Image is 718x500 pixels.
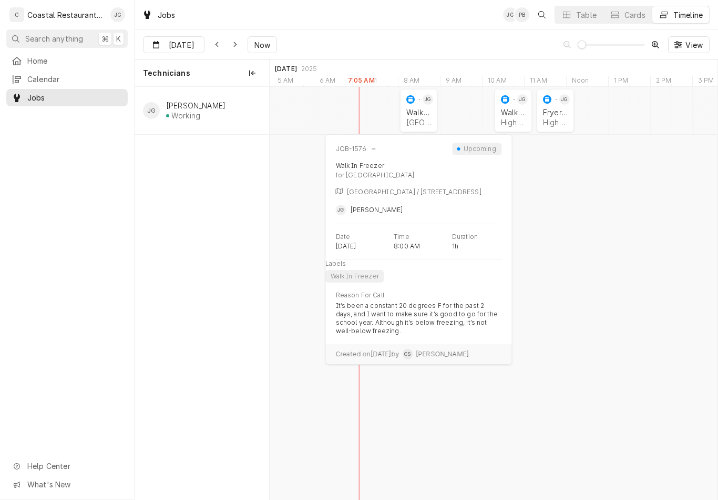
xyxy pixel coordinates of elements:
div: Table [576,9,597,21]
div: 8 AM [398,76,425,88]
button: View [668,36,710,53]
div: Coastal Restaurant Repair [27,9,105,21]
div: 6 AM [314,76,341,88]
span: Technicians [143,68,190,78]
div: 11 AM [524,76,552,88]
span: Help Center [27,461,121,472]
div: James Gatton's Avatar [423,94,433,105]
div: C [9,7,24,22]
span: Search anything [25,33,83,44]
span: Calendar [27,74,122,85]
div: JG [336,205,346,215]
div: [PERSON_NAME] [166,101,225,110]
label: 7:05 AM [348,76,375,85]
div: Walk In Freezer [406,108,431,117]
span: Created on [DATE] by [336,350,399,358]
div: PB [515,7,529,22]
button: Open search [534,6,550,23]
div: [GEOGRAPHIC_DATA] | [GEOGRAPHIC_DATA], 19963 [406,118,431,127]
div: for [GEOGRAPHIC_DATA] [336,171,502,179]
div: James Gatton's Avatar [503,7,518,22]
p: 1h [452,242,458,251]
a: Go to Help Center [6,457,128,475]
div: left [135,87,269,500]
div: 2025 [301,65,317,73]
p: Date [336,233,351,241]
span: What's New [27,479,121,490]
span: [PERSON_NAME] [416,350,468,358]
p: Reason For Call [336,291,384,299]
div: Fryer Repair [543,108,568,117]
div: normal [270,87,717,500]
span: ⌘ [101,33,109,44]
p: Labels [325,259,346,268]
div: JOB-1576 [336,145,366,153]
div: Cards [624,9,645,21]
div: Highwater Managment | [GEOGRAPHIC_DATA], 21842 [543,118,568,127]
div: Timeline [673,9,703,21]
div: JG [517,94,528,105]
div: JG [559,94,570,105]
a: Jobs [6,89,128,106]
div: Noon [566,76,594,88]
div: 2 PM [650,76,677,88]
span: View [683,39,705,51]
p: Duration [452,233,478,241]
p: It’s been a constant 20 degrees F for the past 2 days, and I want to make sure it’s good to go fo... [336,302,502,335]
div: [DATE] [275,65,297,73]
button: Now [248,36,277,53]
a: Home [6,52,128,69]
div: 5 AM [272,76,299,88]
p: Time [394,233,409,241]
div: JG [503,7,518,22]
div: JG [110,7,125,22]
div: James Gatton's Avatar [559,94,570,105]
div: 1 PM [608,76,634,88]
div: James Gatton's Avatar [110,7,125,22]
p: 8:00 AM [394,242,420,251]
a: Calendar [6,71,128,88]
div: 9 AM [440,76,467,88]
div: Working [171,111,200,120]
span: Jobs [27,92,122,103]
p: [GEOGRAPHIC_DATA] / [STREET_ADDRESS] [347,188,481,196]
div: Upcoming [462,145,498,153]
button: Search anything⌘K [6,29,128,48]
div: Chris Sockriter's Avatar [402,349,413,359]
div: JG [423,94,433,105]
button: [DATE] [143,36,204,53]
div: Walk In Freezer [336,162,384,170]
p: [DATE] [336,242,356,251]
span: K [116,33,121,44]
div: James Gatton's Avatar [517,94,528,105]
div: 10 AM [482,76,512,88]
a: Go to What's New [6,476,128,493]
span: [PERSON_NAME] [351,206,403,214]
div: James Gatton's Avatar [336,205,346,215]
div: Highwater Managment | [GEOGRAPHIC_DATA], 21842 [501,118,526,127]
div: JG [143,102,160,119]
div: Walk In Cooler [501,108,526,117]
div: James Gatton's Avatar [143,102,160,119]
span: Home [27,55,122,66]
span: Now [252,39,272,51]
div: Technicians column. SPACE for context menu [135,59,269,87]
div: Phill Blush's Avatar [515,7,529,22]
div: Walk In Freezer [330,272,380,281]
div: CS [402,349,413,359]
